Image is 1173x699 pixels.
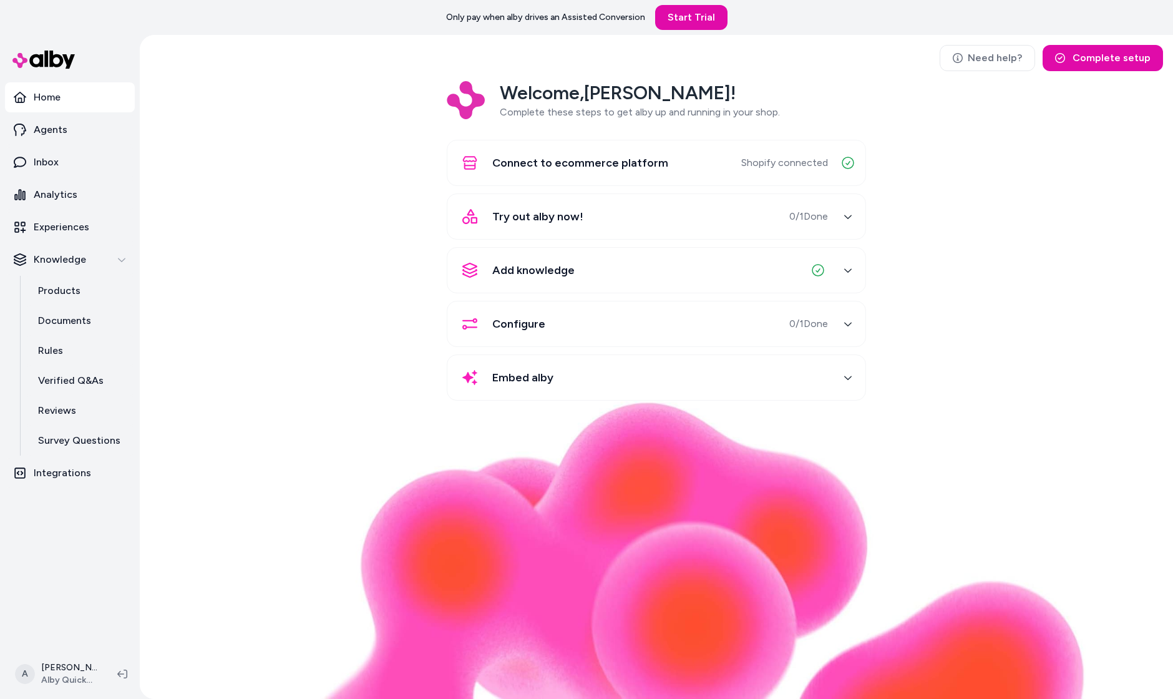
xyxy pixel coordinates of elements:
a: Need help? [940,45,1035,71]
a: Reviews [26,396,135,426]
a: Home [5,82,135,112]
span: Configure [492,315,545,333]
a: Experiences [5,212,135,242]
p: Experiences [34,220,89,235]
button: Complete setup [1043,45,1163,71]
p: Integrations [34,466,91,481]
span: A [15,664,35,684]
a: Start Trial [655,5,728,30]
button: Configure0/1Done [455,309,858,339]
a: Survey Questions [26,426,135,456]
p: Reviews [38,403,76,418]
p: Rules [38,343,63,358]
button: Add knowledge [455,255,858,285]
button: Embed alby [455,363,858,393]
a: Documents [26,306,135,336]
span: Complete these steps to get alby up and running in your shop. [500,106,780,118]
a: Integrations [5,458,135,488]
p: Only pay when alby drives an Assisted Conversion [446,11,645,24]
p: Survey Questions [38,433,120,448]
p: Home [34,90,61,105]
p: [PERSON_NAME] [41,662,97,674]
span: 0 / 1 Done [789,209,828,224]
a: Verified Q&As [26,366,135,396]
p: Documents [38,313,91,328]
p: Agents [34,122,67,137]
img: Logo [447,81,485,119]
span: Alby QuickStart Store [41,674,97,687]
span: Try out alby now! [492,208,583,225]
span: Embed alby [492,369,553,386]
p: Verified Q&As [38,373,104,388]
a: Inbox [5,147,135,177]
span: 0 / 1 Done [789,316,828,331]
h2: Welcome, [PERSON_NAME] ! [500,81,780,105]
button: Try out alby now!0/1Done [455,202,858,232]
p: Knowledge [34,252,86,267]
a: Rules [26,336,135,366]
p: Analytics [34,187,77,202]
img: alby Bubble [227,401,1086,699]
a: Agents [5,115,135,145]
img: alby Logo [12,51,75,69]
button: Connect to ecommerce platformShopify connected [455,148,858,178]
span: Shopify connected [741,155,828,170]
span: Add knowledge [492,262,575,279]
a: Analytics [5,180,135,210]
button: A[PERSON_NAME]Alby QuickStart Store [7,654,107,694]
button: Knowledge [5,245,135,275]
p: Products [38,283,80,298]
p: Inbox [34,155,59,170]
span: Connect to ecommerce platform [492,154,668,172]
a: Products [26,276,135,306]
